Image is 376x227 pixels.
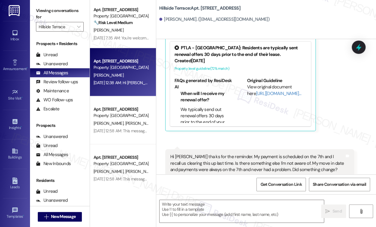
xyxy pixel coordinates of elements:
div: Property level guideline ( 72 % match) [175,66,306,72]
div: Created [DATE] [175,58,306,64]
div: Unread [36,143,58,149]
span: [PERSON_NAME] [94,27,124,33]
b: Hillside Terrace: Apt. [STREET_ADDRESS] [159,5,240,11]
span: Share Conversation via email [313,181,366,188]
b: Original Guideline [247,78,282,84]
div: Unanswered [36,61,68,67]
div: Unanswered [36,197,68,204]
div: [PERSON_NAME]. ([EMAIL_ADDRESS][DOMAIN_NAME]) [159,16,270,23]
button: New Message [38,212,82,222]
div: Apt. [STREET_ADDRESS] [94,58,149,64]
div: View original document here [247,84,306,97]
div: All Messages [36,70,68,76]
div: [DATE] 7:35 AM: You're welcome, [PERSON_NAME]! If you have any questions, please don't hesitate t... [94,35,287,41]
a: Insights • [3,116,27,133]
span: • [23,213,24,218]
a: [URL][DOMAIN_NAME]… [256,90,301,97]
div: Property: [GEOGRAPHIC_DATA] [94,13,149,19]
a: Buildings [3,146,27,162]
div: Apt. [STREET_ADDRESS] [94,7,149,13]
li: We typically send out renewal offers 30 days prior to the end of your lease. [181,106,234,132]
i:  [359,209,363,214]
div: PTLA - [GEOGRAPHIC_DATA]: Residents are typically sent renewal offers 30 days prior to the end of... [175,45,306,58]
button: Share Conversation via email [309,178,370,191]
a: Leads [3,176,27,192]
div: Unread [36,188,58,195]
span: • [22,95,22,100]
a: Inbox [3,28,27,44]
span: • [21,125,22,129]
i:  [44,214,49,219]
div: Prospects [30,122,90,129]
div: Maintenance [36,88,69,94]
button: Send [321,204,346,218]
span: [PERSON_NAME] [125,169,157,174]
a: Site Visit • [3,87,27,103]
span: [PERSON_NAME] [94,169,125,174]
div: New Inbounds [36,161,71,167]
label: Viewing conversations for [36,6,84,22]
input: All communities [39,22,74,32]
span: [PERSON_NAME] [125,121,155,126]
div: Residents [30,177,90,184]
i:  [77,24,80,29]
img: ResiDesk Logo [9,5,21,16]
div: Escalate [36,106,59,112]
span: [PERSON_NAME] [94,121,125,126]
div: All Messages [36,152,68,158]
div: Property: [GEOGRAPHIC_DATA] [94,64,149,71]
span: [PERSON_NAME] [94,72,124,78]
div: Unanswered [36,133,68,140]
span: • [27,66,28,70]
div: Apt. [STREET_ADDRESS] [94,154,149,161]
span: New Message [51,213,76,220]
div: Hi [PERSON_NAME] tha ks for the reminder. My payment is scheduled on the 7th and I recall us clea... [170,154,345,173]
button: Get Conversation Link [256,178,306,191]
div: Apt. [STREET_ADDRESS] [94,106,149,112]
span: Send [332,208,342,214]
strong: 🔧 Risk Level: Medium [94,20,133,25]
div: Property: [GEOGRAPHIC_DATA] [94,161,149,167]
div: Review follow-ups [36,79,78,85]
div: Unread [36,52,58,58]
div: Property: [GEOGRAPHIC_DATA] [94,112,149,119]
div: WO Follow-ups [36,97,73,103]
i:  [325,209,330,214]
li: When will I receive my renewal offer? [181,90,234,103]
b: FAQs generated by ResiDesk AI [175,78,232,90]
span: Get Conversation Link [260,181,302,188]
div: Prospects + Residents [30,41,90,47]
a: Templates • [3,205,27,221]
